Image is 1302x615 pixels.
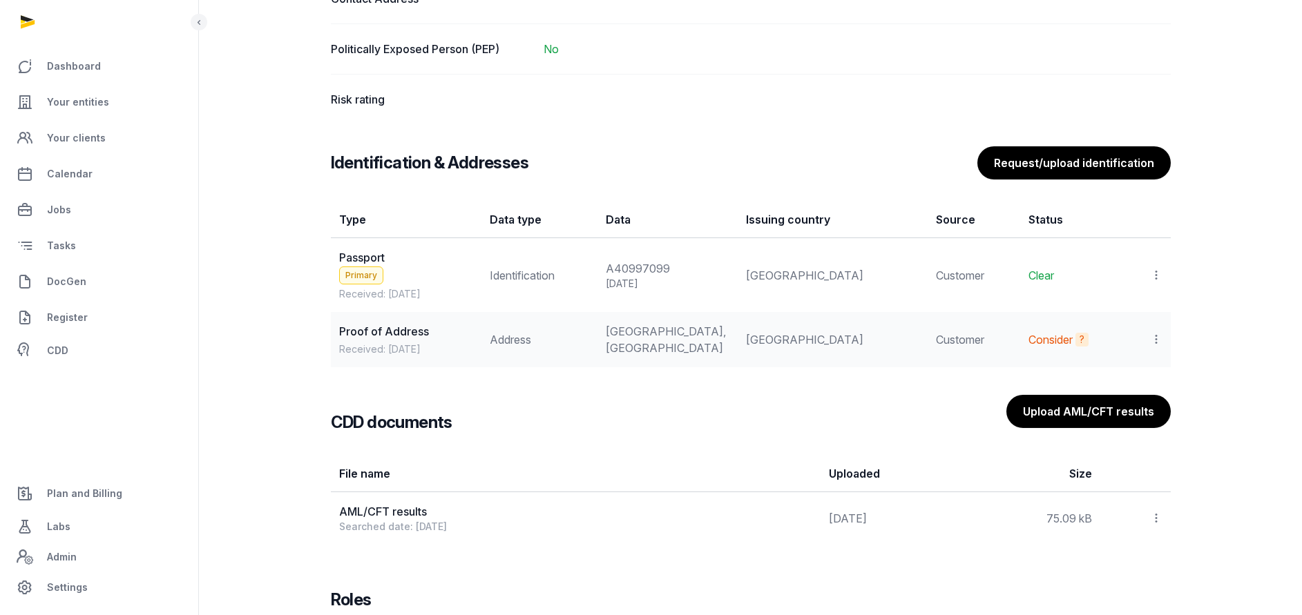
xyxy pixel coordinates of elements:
[481,202,597,238] th: Data type
[47,309,88,326] span: Register
[47,130,106,146] span: Your clients
[738,312,928,367] td: [GEOGRAPHIC_DATA]
[928,312,1020,367] td: Customer
[11,50,187,83] a: Dashboard
[339,266,383,284] span: Primary
[11,571,187,604] a: Settings
[11,301,187,334] a: Register
[47,273,86,290] span: DocGen
[331,411,452,433] h3: CDD documents
[331,589,372,611] h3: Roles
[821,492,961,545] td: [DATE]
[11,337,187,364] a: CDD
[606,323,729,356] div: [GEOGRAPHIC_DATA], [GEOGRAPHIC_DATA]
[11,86,187,119] a: Your entities
[331,202,482,238] th: Type
[339,503,812,520] div: AML/CFT results
[606,277,729,291] div: [DATE]
[339,520,812,534] div: Searched date: [DATE]
[1028,269,1054,282] span: Clear
[11,157,187,191] a: Calendar
[738,238,928,313] td: [GEOGRAPHIC_DATA]
[1006,395,1171,428] button: Upload AML/CFT results
[11,265,187,298] a: DocGen
[331,152,528,174] h3: Identification & Addresses
[738,202,928,238] th: Issuing country
[597,202,738,238] th: Data
[821,456,961,492] th: Uploaded
[11,510,187,543] a: Labs
[11,121,187,155] a: Your clients
[47,485,122,502] span: Plan and Billing
[481,238,597,313] td: Identification
[11,477,187,510] a: Plan and Billing
[339,324,429,338] span: Proof of Address
[1020,202,1129,238] th: Status
[47,579,88,596] span: Settings
[11,543,187,571] a: Admin
[961,492,1101,545] td: 75.09 kB
[1028,331,1073,348] div: Consider
[47,202,71,218] span: Jobs
[47,58,101,75] span: Dashboard
[47,237,76,254] span: Tasks
[47,518,70,535] span: Labs
[544,41,1171,57] dd: No
[339,342,474,356] div: Received: [DATE]
[47,94,109,110] span: Your entities
[11,193,187,226] a: Jobs
[11,229,187,262] a: Tasks
[47,166,93,182] span: Calendar
[928,202,1020,238] th: Source
[331,91,533,108] dt: Risk rating
[47,549,77,565] span: Admin
[936,267,1012,284] div: Customer
[977,146,1171,179] button: Request/upload identification
[339,287,474,301] span: Received: [DATE]
[606,260,729,277] div: A40997099
[339,251,385,264] span: Passport
[331,41,533,57] dt: Politically Exposed Person (PEP)
[1075,333,1089,346] div: More info
[331,456,821,492] th: File name
[481,312,597,367] td: Address
[47,342,68,359] span: CDD
[961,456,1101,492] th: Size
